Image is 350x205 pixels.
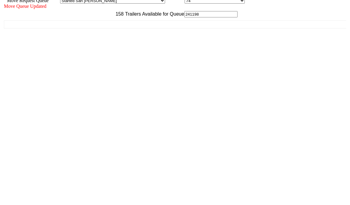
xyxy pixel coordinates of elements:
[4,4,46,9] span: Move Queue Updated
[112,11,124,17] span: 158
[124,11,184,17] span: Trailers Available for Queue
[184,11,238,17] input: Filter Available Trailers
